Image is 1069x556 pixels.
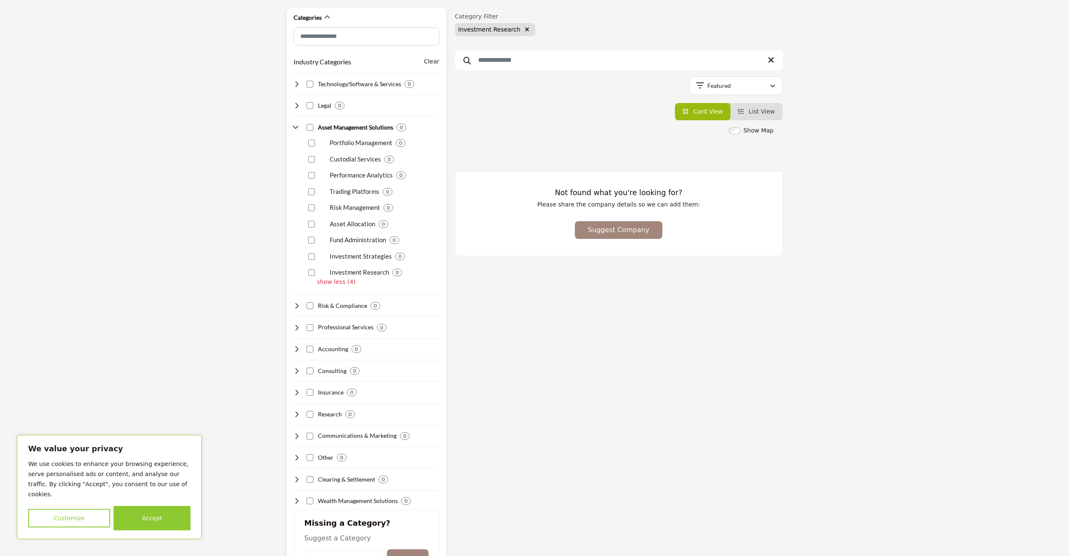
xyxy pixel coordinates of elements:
b: 0 [403,433,406,439]
b: 0 [405,498,407,504]
p: Featured [707,82,731,90]
b: 0 [400,172,402,178]
h4: Risk & Compliance: Helping securities industry firms manage risk, ensure compliance, and prevent ... [318,302,367,310]
input: Select Research checkbox [307,411,313,418]
input: Select Technology/Software & Services checkbox [307,81,313,87]
b: 0 [374,303,377,309]
div: 0 Results For Clearing & Settlement [378,476,388,483]
button: Customize [28,509,110,527]
input: Select Consulting checkbox [307,368,313,374]
div: 0 Results For Fund Administration [389,236,399,244]
li: List View [730,103,783,120]
h4: Other: Encompassing various other services and organizations supporting the securities industry e... [318,453,333,462]
h4: Communications & Marketing: Delivering marketing, public relations, and investor relations servic... [318,432,397,440]
h4: Clearing & Settlement: Facilitating the efficient processing, clearing, and settlement of securit... [318,475,375,484]
p: Fund Administration: Offering administrative services for investment funds, including accounting ... [330,235,386,245]
div: 0 Results For Custodial Services [384,156,394,163]
input: Select Asset Management Solutions checkbox [307,124,313,131]
button: Accept [114,506,191,530]
div: 0 Results For Communications & Marketing [400,432,410,440]
input: Search Keyword [455,50,783,70]
input: Select Portfolio Management checkbox [308,140,315,146]
b: 0 [338,103,341,109]
span: Investment Research [458,26,521,33]
div: 0 Results For Other [337,454,347,461]
button: Industry Categories [294,57,351,67]
h4: Wealth Management Solutions: Providing comprehensive wealth management services to high-net-worth... [318,497,398,505]
b: 0 [399,254,402,259]
span: Please share the company details so we can add them: [537,201,700,208]
p: Asset Allocation: Determining optimal asset allocation for client portfolios based on risk and re... [330,219,375,229]
b: 0 [382,477,385,482]
span: Suggest a Category [304,534,371,542]
input: Select Legal checkbox [307,102,313,109]
p: Custodial Services: Providing secure custody and safekeeping of client assets. [330,154,381,164]
p: We value your privacy [28,444,191,454]
input: Select Investment Research checkbox [308,269,315,276]
b: 0 [408,81,411,87]
h4: Insurance: Offering insurance solutions to protect securities industry firms from various risks. [318,388,344,397]
input: Select Fund Administration checkbox [308,237,315,244]
h4: Asset Management Solutions: Offering investment strategies, portfolio management, and performance... [318,123,393,132]
div: 0 Results For Trading Platforms [383,188,392,196]
b: 0 [380,325,383,331]
div: 0 Results For Performance Analytics [396,172,406,179]
input: Select Risk Management checkbox [308,204,315,211]
div: 0 Results For Portfolio Management [396,139,405,147]
h4: Consulting: Providing strategic, operational, and technical consulting services to securities ind... [318,367,347,375]
p: Investment Strategies: Creating and executing investment strategies tailored to client goals and ... [330,252,392,261]
b: 0 [349,411,352,417]
h4: Professional Services: Delivering staffing, training, and outsourcing services to support securit... [318,323,373,331]
input: Select Risk & Compliance checkbox [307,302,313,309]
b: 0 [387,205,390,211]
div: 0 Results For Technology/Software & Services [405,80,414,88]
div: 0 Results For Asset Allocation [378,220,388,228]
b: 0 [353,368,356,374]
h2: Missing a Category? [304,519,429,534]
input: Select Communications & Marketing checkbox [307,433,313,440]
input: Select Trading Platforms checkbox [308,188,315,195]
input: Select Performance Analytics checkbox [308,172,315,179]
b: 0 [350,389,353,395]
div: 0 Results For Accounting [352,345,361,353]
buton: Clear [424,57,439,66]
h3: Not found what you're looking for? [472,188,765,197]
div: 0 Results For Research [345,410,355,418]
b: 0 [386,189,389,195]
div: 0 Results For Asset Management Solutions [397,124,406,131]
p: show less (4) [317,278,439,286]
input: Select Accounting checkbox [307,346,313,352]
b: 0 [400,124,403,130]
b: 0 [388,156,391,162]
input: Select Custodial Services checkbox [308,156,315,163]
div: 0 Results For Professional Services [377,324,386,331]
h2: Categories [294,13,322,22]
input: Search Category [294,27,439,45]
div: 0 Results For Consulting [350,367,360,375]
div: 0 Results For Legal [335,102,344,109]
b: 0 [340,455,343,461]
h6: Category Filter [455,13,535,20]
b: 0 [355,346,358,352]
button: Featured [689,77,783,95]
p: Portfolio Management: Developing and implementing investment strategies for client portfolios. [330,138,392,148]
div: 0 Results For Risk & Compliance [370,302,380,310]
div: 0 Results For Insurance [347,389,357,396]
input: Select Wealth Management Solutions checkbox [307,498,313,504]
a: View List [738,108,775,115]
div: 0 Results For Wealth Management Solutions [401,497,411,505]
input: Select Asset Allocation checkbox [308,221,315,228]
input: Select Investment Strategies checkbox [308,253,315,260]
a: View Card [683,108,723,115]
div: 0 Results For Investment Strategies [395,253,405,260]
label: Show Map [744,126,774,135]
input: Select Insurance checkbox [307,389,313,396]
span: Suggest Company [588,226,649,234]
input: Select Other checkbox [307,454,313,461]
h4: Legal: Providing legal advice, compliance support, and litigation services to securities industry... [318,101,331,110]
p: Trading Platforms: Providing technology platforms for executing trades and managing investment po... [330,187,379,196]
h4: Technology/Software & Services: Developing and implementing technology solutions to support secur... [318,80,401,88]
div: 0 Results For Investment Research [392,269,402,276]
li: Card View [675,103,730,120]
